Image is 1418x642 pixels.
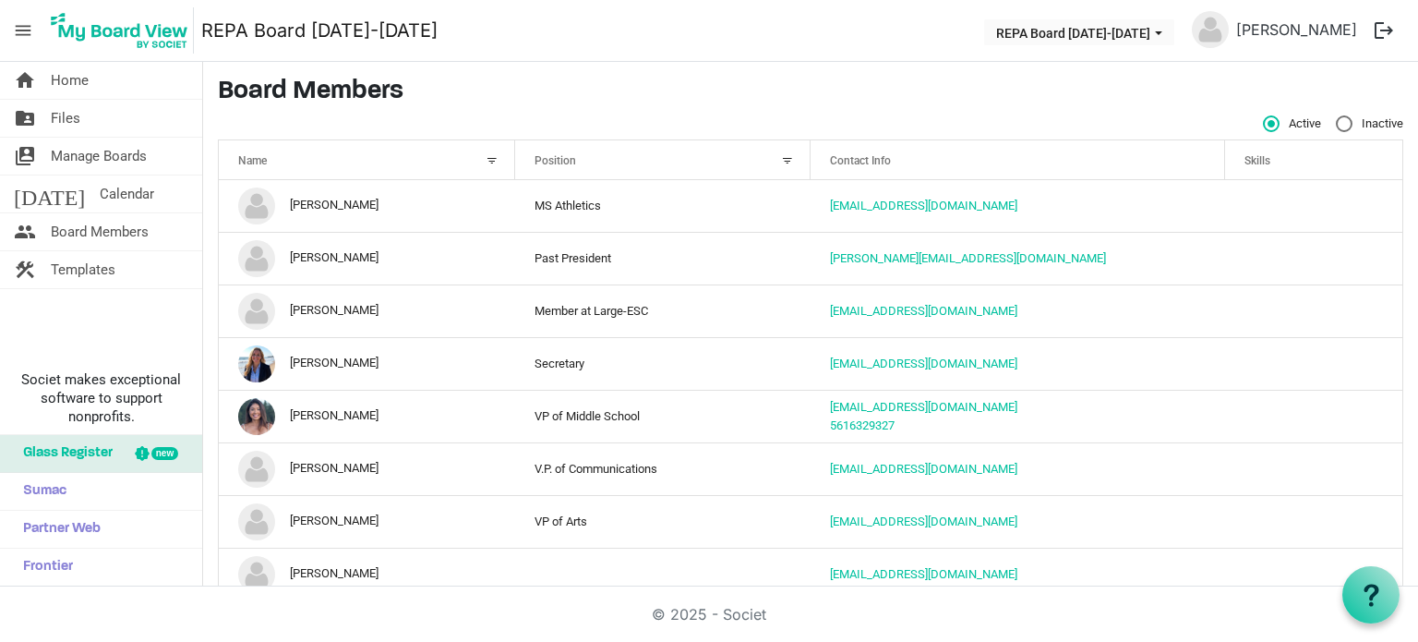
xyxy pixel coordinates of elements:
[201,12,438,49] a: REPA Board [DATE]-[DATE]
[219,337,515,390] td: Amy Brown is template cell column header Name
[1225,337,1402,390] td: is template cell column header Skills
[1364,11,1403,50] button: logout
[14,435,113,472] span: Glass Register
[8,370,194,426] span: Societ makes exceptional software to support nonprofits.
[45,7,194,54] img: My Board View Logo
[219,180,515,232] td: Alexis Wagner is template cell column header Name
[1225,442,1402,495] td: is template cell column header Skills
[1225,390,1402,442] td: is template cell column header Skills
[652,605,766,624] a: © 2025 - Societ
[238,556,275,593] img: no-profile-picture.svg
[811,442,1225,495] td: kaye1839@bellsouth.net is template cell column header Contact Info
[238,293,275,330] img: no-profile-picture.svg
[219,495,515,548] td: Brooke Hoenig is template cell column header Name
[811,180,1225,232] td: aswagner93@aol.com is template cell column header Contact Info
[515,232,811,285] td: Past President column header Position
[811,232,1225,285] td: allisonholly@me.com is template cell column header Contact Info
[238,345,275,382] img: GVxojR11xs49XgbNM-sLDDWjHKO122yGBxu-5YQX9yr1ADdzlG6A4r0x0F6G_grEQxj0HNV2lcBeFAaywZ0f2A_thumb.png
[51,62,89,99] span: Home
[219,548,515,600] td: Carmen Serrano is template cell column header Name
[515,285,811,337] td: Member at Large-ESC column header Position
[219,232,515,285] td: Allison Holly is template cell column header Name
[151,447,178,460] div: new
[1225,285,1402,337] td: is template cell column header Skills
[219,390,515,442] td: Amy Hadjilogiou is template cell column header Name
[1225,495,1402,548] td: is template cell column header Skills
[51,251,115,288] span: Templates
[515,548,811,600] td: column header Position
[14,62,36,99] span: home
[830,400,1017,414] a: [EMAIL_ADDRESS][DOMAIN_NAME]
[51,213,149,250] span: Board Members
[14,176,85,212] span: [DATE]
[45,7,201,54] a: My Board View Logo
[14,100,36,137] span: folder_shared
[535,154,576,167] span: Position
[830,199,1017,212] a: [EMAIL_ADDRESS][DOMAIN_NAME]
[218,77,1403,108] h3: Board Members
[830,154,891,167] span: Contact Info
[811,337,1225,390] td: akeroh@yahoo.com is template cell column header Contact Info
[830,567,1017,581] a: [EMAIL_ADDRESS][DOMAIN_NAME]
[6,13,41,48] span: menu
[14,549,73,586] span: Frontier
[238,188,275,224] img: no-profile-picture.svg
[1225,232,1402,285] td: is template cell column header Skills
[219,285,515,337] td: Alyssa Kriplen is template cell column header Name
[515,495,811,548] td: VP of Arts column header Position
[811,390,1225,442] td: ajs406@hotmail.com5616329327 is template cell column header Contact Info
[14,251,36,288] span: construction
[100,176,154,212] span: Calendar
[1225,548,1402,600] td: is template cell column header Skills
[515,180,811,232] td: MS Athletics column header Position
[1336,115,1403,132] span: Inactive
[238,503,275,540] img: no-profile-picture.svg
[830,418,895,432] a: 5616329327
[1263,115,1321,132] span: Active
[830,304,1017,318] a: [EMAIL_ADDRESS][DOMAIN_NAME]
[238,154,267,167] span: Name
[811,285,1225,337] td: alyssa.kriplen@makwork.com is template cell column header Contact Info
[238,240,275,277] img: no-profile-picture.svg
[811,495,1225,548] td: cbrooke1@gmail.com is template cell column header Contact Info
[14,138,36,175] span: switch_account
[14,473,66,510] span: Sumac
[830,357,1017,370] a: [EMAIL_ADDRESS][DOMAIN_NAME]
[830,462,1017,476] a: [EMAIL_ADDRESS][DOMAIN_NAME]
[51,100,80,137] span: Files
[515,390,811,442] td: VP of Middle School column header Position
[238,398,275,435] img: YcOm1LtmP80IA-PKU6h1PJ--Jn-4kuVIEGfr0aR6qQTzM5pdw1I7-_SZs6Ee-9uXvl2a8gAPaoRLVNHcOWYtXg_thumb.png
[1229,11,1364,48] a: [PERSON_NAME]
[515,337,811,390] td: Secretary column header Position
[14,213,36,250] span: people
[14,511,101,548] span: Partner Web
[811,548,1225,600] td: carmen03@outlook.com is template cell column header Contact Info
[984,19,1174,45] button: REPA Board 2025-2026 dropdownbutton
[238,451,275,488] img: no-profile-picture.svg
[1244,154,1270,167] span: Skills
[830,251,1106,265] a: [PERSON_NAME][EMAIL_ADDRESS][DOMAIN_NAME]
[515,442,811,495] td: V.P. of Communications column header Position
[51,138,147,175] span: Manage Boards
[1192,11,1229,48] img: no-profile-picture.svg
[1225,180,1402,232] td: is template cell column header Skills
[830,515,1017,528] a: [EMAIL_ADDRESS][DOMAIN_NAME]
[219,442,515,495] td: Angelina Kaye is template cell column header Name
